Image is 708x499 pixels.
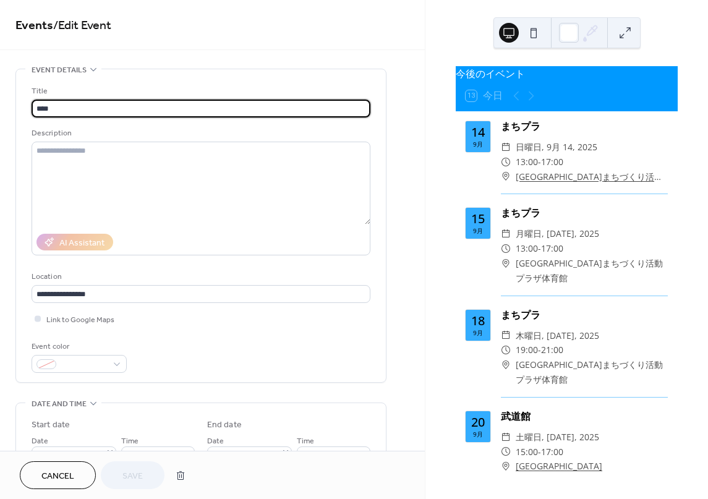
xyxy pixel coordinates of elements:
div: Title [32,85,368,98]
span: Time [121,435,139,448]
span: Time [297,435,314,448]
a: [GEOGRAPHIC_DATA] [516,459,602,474]
span: 土曜日, [DATE], 2025 [516,430,599,445]
div: Start date [32,419,70,432]
span: 13:00 [516,155,538,169]
span: 日曜日, 9月 14, 2025 [516,140,597,155]
div: ​ [501,226,511,241]
div: 15 [471,213,485,225]
div: ​ [501,445,511,459]
div: 9月 [473,330,483,336]
span: 21:00 [541,343,563,357]
span: Link to Google Maps [46,313,114,326]
div: まちプラ [501,205,668,220]
div: ​ [501,357,511,372]
span: 17:00 [541,241,563,256]
div: ​ [501,169,511,184]
span: Date [32,435,48,448]
button: Cancel [20,461,96,489]
div: 9月 [473,141,483,147]
a: Events [15,14,53,38]
span: [GEOGRAPHIC_DATA]まちづくり活動プラザ体育館 [516,256,668,286]
span: Cancel [41,470,74,483]
div: ​ [501,343,511,357]
div: ​ [501,256,511,271]
div: ​ [501,155,511,169]
div: Description [32,127,368,140]
div: まちプラ [501,119,668,134]
span: [GEOGRAPHIC_DATA]まちづくり活動プラザ体育館 [516,357,668,387]
div: 18 [471,315,485,327]
div: ​ [501,241,511,256]
a: [GEOGRAPHIC_DATA]まちづくり活動プラザ体育館 [516,169,668,184]
div: 20 [471,416,485,429]
span: 月曜日, [DATE], 2025 [516,226,599,241]
div: 今後のイベント [456,66,678,81]
div: ​ [501,140,511,155]
span: 17:00 [541,445,563,459]
span: Date [207,435,224,448]
span: 19:00 [516,343,538,357]
div: End date [207,419,242,432]
div: 武道館 [501,409,668,424]
span: 13:00 [516,241,538,256]
span: - [538,343,541,357]
span: 15:00 [516,445,538,459]
div: 9月 [473,228,483,234]
div: ​ [501,430,511,445]
span: - [538,445,541,459]
span: 17:00 [541,155,563,169]
span: - [538,155,541,169]
div: Location [32,270,368,283]
div: 9月 [473,431,483,437]
span: - [538,241,541,256]
div: まちプラ [501,307,668,322]
span: Date and time [32,398,87,411]
span: 木曜日, [DATE], 2025 [516,328,599,343]
div: ​ [501,459,511,474]
span: Event details [32,64,87,77]
div: 14 [471,126,485,139]
span: / Edit Event [53,14,111,38]
div: ​ [501,328,511,343]
div: Event color [32,340,124,353]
